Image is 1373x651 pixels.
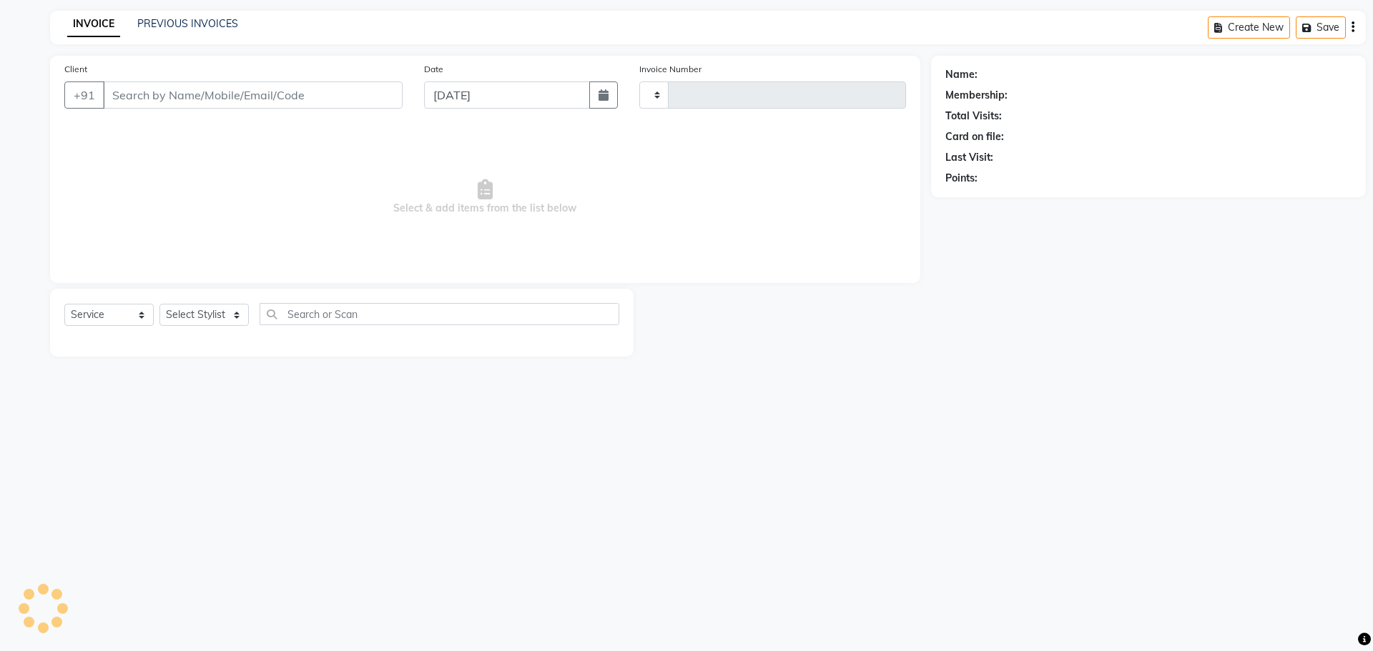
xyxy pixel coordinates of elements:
input: Search or Scan [260,303,619,325]
input: Search by Name/Mobile/Email/Code [103,81,403,109]
div: Points: [945,171,978,186]
div: Total Visits: [945,109,1002,124]
div: Card on file: [945,129,1004,144]
div: Name: [945,67,978,82]
a: PREVIOUS INVOICES [137,17,238,30]
label: Client [64,63,87,76]
label: Date [424,63,443,76]
div: Membership: [945,88,1008,103]
span: Select & add items from the list below [64,126,906,269]
label: Invoice Number [639,63,702,76]
button: Save [1296,16,1346,39]
button: Create New [1208,16,1290,39]
button: +91 [64,81,104,109]
a: INVOICE [67,11,120,37]
div: Last Visit: [945,150,993,165]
